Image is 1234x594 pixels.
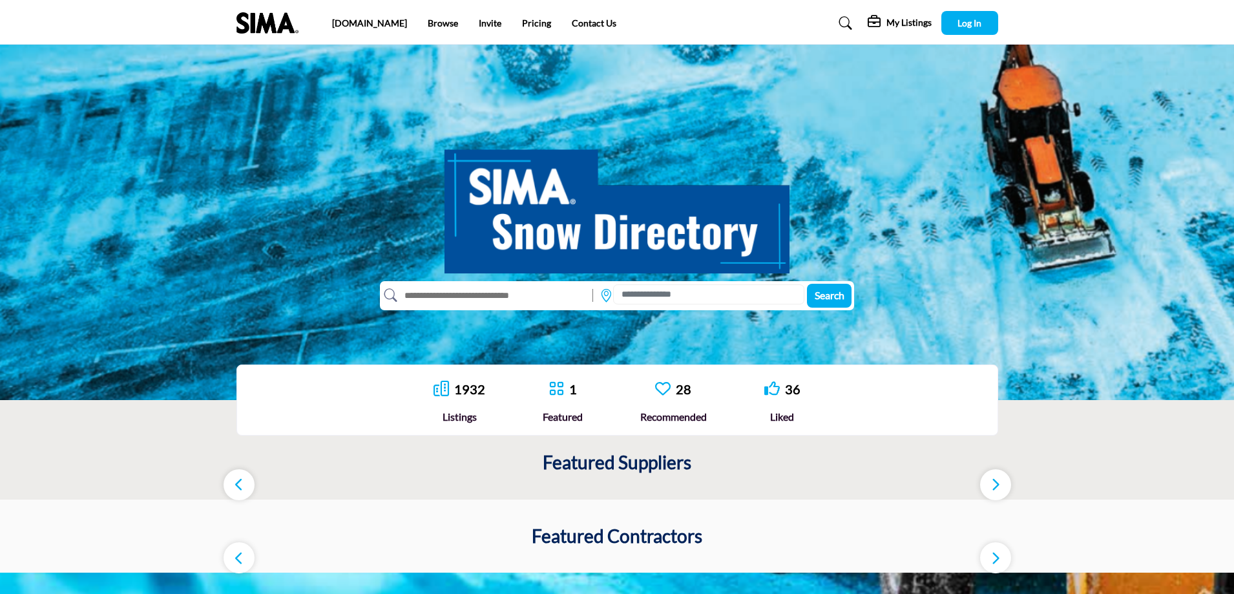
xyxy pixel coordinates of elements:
span: Search [815,289,844,301]
h2: Featured Contractors [532,525,702,547]
i: Go to Liked [764,381,780,396]
div: Featured [543,409,583,425]
div: Liked [764,409,800,425]
img: Rectangle%203585.svg [589,286,596,305]
a: 36 [785,381,800,397]
img: Site Logo [236,12,305,34]
a: Go to Recommended [655,381,671,398]
a: 1 [569,381,577,397]
a: Pricing [522,17,551,28]
a: Contact Us [572,17,616,28]
h5: My Listings [886,17,932,28]
a: [DOMAIN_NAME] [332,17,407,28]
img: SIMA Snow Directory [444,135,790,273]
h2: Featured Suppliers [543,452,691,474]
button: Search [807,284,852,308]
a: Browse [428,17,458,28]
button: Log In [941,11,998,35]
a: Search [826,13,861,34]
a: 1932 [454,381,485,397]
a: 28 [676,381,691,397]
div: Listings [434,409,485,425]
a: Invite [479,17,501,28]
div: My Listings [868,16,932,31]
span: Log In [957,17,981,28]
a: Go to Featured [549,381,564,398]
div: Recommended [640,409,707,425]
